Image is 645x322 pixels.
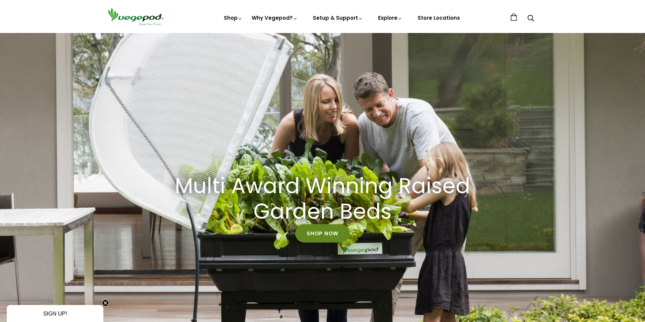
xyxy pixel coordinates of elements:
[170,173,476,224] h2: Multi Award Winning Raised Garden Beds
[43,311,67,317] span: SIGN UP!
[378,14,403,21] a: Explore
[224,14,243,21] a: Shop
[418,14,460,21] a: Store Locations
[105,7,166,26] img: Vegepod
[313,14,363,21] a: Setup & Support
[527,15,534,22] a: Search
[7,305,103,322] div: SIGN UP!Close teaser
[252,14,298,21] a: Why Vegepod?
[295,224,350,243] a: Shop Now
[161,173,484,224] a: Multi Award Winning Raised Garden Beds
[102,300,109,306] button: Close teaser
